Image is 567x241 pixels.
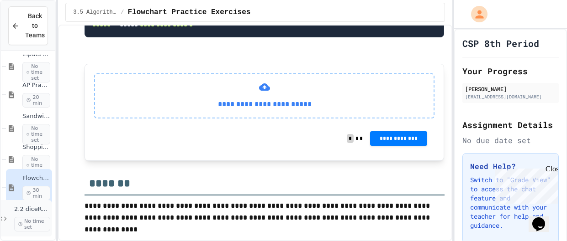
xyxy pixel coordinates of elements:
[22,82,50,89] span: AP Practice Questions
[14,217,50,231] span: No time set
[491,165,558,204] iframe: chat widget
[470,175,551,230] p: Switch to "Grade View" to access the chat feature and communicate with your teacher for help and ...
[462,37,539,50] h1: CSP 8th Period
[22,144,50,151] span: Shopping Algorithm
[121,9,124,16] span: /
[462,135,559,146] div: No due date set
[22,51,50,58] span: Inputs and Outputs
[14,205,50,213] span: 2.2 diceRoller Python
[22,62,50,83] span: No time set
[22,186,50,200] span: 30 min
[73,9,117,16] span: 3.5 Algorithms Practice
[22,124,50,145] span: No time set
[465,93,556,100] div: [EMAIL_ADDRESS][DOMAIN_NAME]
[461,4,490,25] div: My Account
[462,65,559,77] h2: Your Progress
[8,6,48,45] button: Back to Teams
[22,155,50,176] span: No time set
[22,174,50,182] span: Flowchart Practice Exercises
[462,118,559,131] h2: Assignment Details
[465,85,556,93] div: [PERSON_NAME]
[128,7,251,18] span: Flowchart Practice Exercises
[529,205,558,232] iframe: chat widget
[4,4,63,58] div: Chat with us now!Close
[22,93,50,108] span: 20 min
[22,113,50,120] span: Sandwich Algorithm
[470,161,551,172] h3: Need Help?
[25,11,45,40] span: Back to Teams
